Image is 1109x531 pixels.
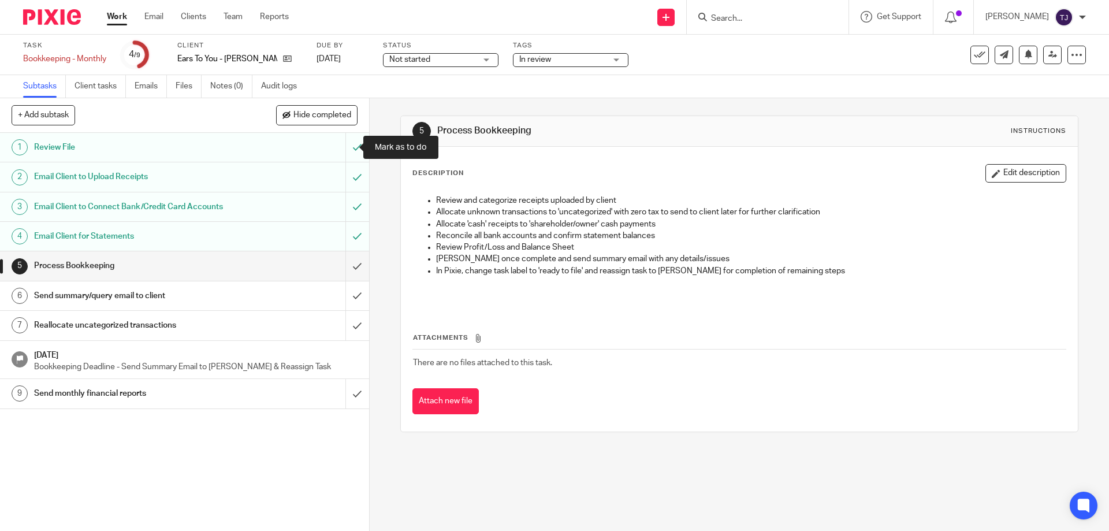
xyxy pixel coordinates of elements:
[107,11,127,23] a: Work
[34,228,234,245] h1: Email Client for Statements
[144,11,163,23] a: Email
[317,55,341,63] span: [DATE]
[436,206,1065,218] p: Allocate unknown transactions to 'uncategorized' with zero tax to send to client later for furthe...
[23,9,81,25] img: Pixie
[34,361,358,373] p: Bookkeeping Deadline - Send Summary Email to [PERSON_NAME] & Reassign Task
[34,347,358,361] h1: [DATE]
[34,139,234,156] h1: Review File
[412,169,464,178] p: Description
[134,52,140,58] small: /9
[985,11,1049,23] p: [PERSON_NAME]
[260,11,289,23] a: Reports
[877,13,921,21] span: Get Support
[436,253,1065,265] p: [PERSON_NAME] once complete and send summary email with any details/issues
[1011,127,1066,136] div: Instructions
[34,257,234,274] h1: Process Bookkeeping
[12,385,28,402] div: 9
[129,48,140,61] div: 4
[181,11,206,23] a: Clients
[436,265,1065,277] p: In Pixie, change task label to 'ready to file' and reassign task to [PERSON_NAME] for completion ...
[389,55,430,64] span: Not started
[34,168,234,185] h1: Email Client to Upload Receipts
[23,41,106,50] label: Task
[412,122,431,140] div: 5
[436,230,1065,242] p: Reconcile all bank accounts and confirm statement balances
[513,41,628,50] label: Tags
[519,55,551,64] span: In review
[985,164,1066,183] button: Edit description
[12,258,28,274] div: 5
[23,53,106,65] div: Bookkeeping - Monthly
[210,75,252,98] a: Notes (0)
[12,228,28,244] div: 4
[12,105,75,125] button: + Add subtask
[413,335,468,341] span: Attachments
[437,125,764,137] h1: Process Bookkeeping
[1055,8,1073,27] img: svg%3E
[177,41,302,50] label: Client
[224,11,243,23] a: Team
[12,317,28,333] div: 7
[34,317,234,334] h1: Reallocate uncategorized transactions
[317,41,369,50] label: Due by
[413,359,552,367] span: There are no files attached to this task.
[436,195,1065,206] p: Review and categorize receipts uploaded by client
[12,288,28,304] div: 6
[34,198,234,216] h1: Email Client to Connect Bank/Credit Card Accounts
[34,287,234,305] h1: Send summary/query email to client
[12,139,28,155] div: 1
[261,75,306,98] a: Audit logs
[75,75,126,98] a: Client tasks
[710,14,814,24] input: Search
[436,242,1065,253] p: Review Profit/Loss and Balance Sheet
[177,53,277,65] p: Ears To You - [PERSON_NAME]
[436,218,1065,230] p: Allocate 'cash' receipts to 'shareholder/owner' cash payments
[12,169,28,185] div: 2
[176,75,202,98] a: Files
[383,41,498,50] label: Status
[12,199,28,215] div: 3
[23,75,66,98] a: Subtasks
[34,385,234,402] h1: Send monthly financial reports
[135,75,167,98] a: Emails
[293,111,351,120] span: Hide completed
[276,105,358,125] button: Hide completed
[412,388,479,414] button: Attach new file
